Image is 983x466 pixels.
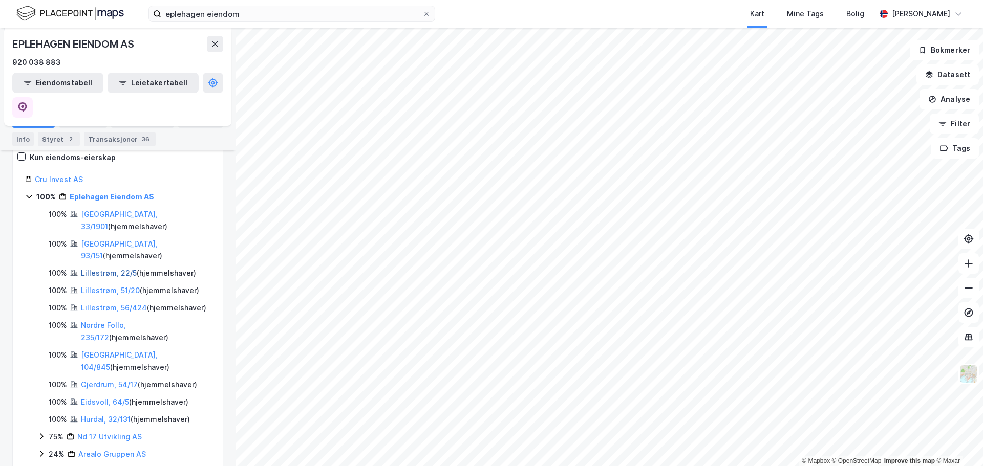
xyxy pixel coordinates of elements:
[12,73,103,93] button: Eiendomstabell
[49,431,63,443] div: 75%
[930,114,979,134] button: Filter
[81,303,147,312] a: Lillestrøm, 56/424
[884,457,935,464] a: Improve this map
[30,151,116,164] div: Kun eiendoms-eierskap
[81,413,190,426] div: ( hjemmelshaver )
[49,319,67,331] div: 100%
[910,40,979,60] button: Bokmerker
[12,56,61,69] div: 920 038 883
[81,286,140,295] a: Lillestrøm, 51/20
[49,284,67,297] div: 100%
[787,8,824,20] div: Mine Tags
[66,134,76,144] div: 2
[81,349,210,373] div: ( hjemmelshaver )
[931,138,979,159] button: Tags
[932,417,983,466] div: Kontrollprogram for chat
[81,379,197,391] div: ( hjemmelshaver )
[832,457,882,464] a: OpenStreetMap
[16,5,124,23] img: logo.f888ab2527a4732fd821a326f86c7f29.svg
[49,208,67,220] div: 100%
[49,379,67,391] div: 100%
[81,267,196,279] div: ( hjemmelshaver )
[802,457,830,464] a: Mapbox
[81,238,210,262] div: ( hjemmelshaver )
[161,6,422,21] input: Søk på adresse, matrikkel, gårdeiere, leietakere eller personer
[81,269,137,277] a: Lillestrøm, 22/5
[81,239,158,260] a: [GEOGRAPHIC_DATA], 93/151
[916,64,979,85] button: Datasett
[81,396,188,408] div: ( hjemmelshaver )
[36,191,56,203] div: 100%
[846,8,864,20] div: Bolig
[49,448,65,460] div: 24%
[750,8,764,20] div: Kart
[892,8,950,20] div: [PERSON_NAME]
[81,208,210,233] div: ( hjemmelshaver )
[140,134,152,144] div: 36
[49,396,67,408] div: 100%
[81,380,138,389] a: Gjerdrum, 54/17
[81,284,199,297] div: ( hjemmelshaver )
[49,238,67,250] div: 100%
[49,349,67,361] div: 100%
[12,36,136,52] div: EPLEHAGEN EIENDOM AS
[81,319,210,344] div: ( hjemmelshaver )
[38,132,80,146] div: Styret
[108,73,199,93] button: Leietakertabell
[81,397,129,406] a: Eidsvoll, 64/5
[81,210,158,231] a: [GEOGRAPHIC_DATA], 33/1901
[932,417,983,466] iframe: Chat Widget
[49,302,67,314] div: 100%
[81,302,206,314] div: ( hjemmelshaver )
[81,415,131,424] a: Hurdal, 32/131
[78,450,146,458] a: Arealo Gruppen AS
[84,132,156,146] div: Transaksjoner
[49,413,67,426] div: 100%
[81,350,158,371] a: [GEOGRAPHIC_DATA], 104/845
[70,192,154,201] a: Eplehagen Eiendom AS
[49,267,67,279] div: 100%
[920,89,979,109] button: Analyse
[81,321,126,342] a: Nordre Follo, 235/172
[959,364,978,384] img: Z
[12,132,34,146] div: Info
[77,432,142,441] a: Nd 17 Utvikling AS
[35,175,83,184] a: Cru Invest AS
